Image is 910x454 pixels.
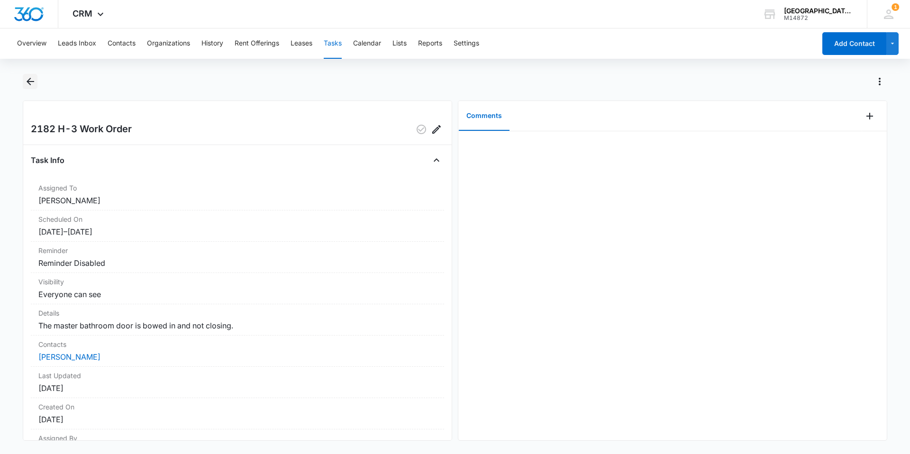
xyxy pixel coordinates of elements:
[454,28,479,59] button: Settings
[38,382,437,394] dd: [DATE]
[17,28,46,59] button: Overview
[38,308,437,318] dt: Details
[291,28,312,59] button: Leases
[38,320,437,331] dd: The master bathroom door is bowed in and not closing.
[38,402,437,412] dt: Created On
[392,28,407,59] button: Lists
[324,28,342,59] button: Tasks
[38,195,437,206] dd: [PERSON_NAME]
[23,74,37,89] button: Back
[429,153,444,168] button: Close
[784,15,853,21] div: account id
[38,433,437,443] dt: Assigned By
[31,367,444,398] div: Last Updated[DATE]
[862,109,877,124] button: Add Comment
[38,371,437,381] dt: Last Updated
[892,3,899,11] div: notifications count
[31,179,444,210] div: Assigned To[PERSON_NAME]
[38,289,437,300] dd: Everyone can see
[38,245,437,255] dt: Reminder
[353,28,381,59] button: Calendar
[429,122,444,137] button: Edit
[822,32,886,55] button: Add Contact
[872,74,887,89] button: Actions
[38,352,100,362] a: [PERSON_NAME]
[784,7,853,15] div: account name
[31,273,444,304] div: VisibilityEveryone can see
[31,210,444,242] div: Scheduled On[DATE]–[DATE]
[38,257,437,269] dd: Reminder Disabled
[38,339,437,349] dt: Contacts
[31,154,64,166] h4: Task Info
[459,101,510,131] button: Comments
[108,28,136,59] button: Contacts
[31,122,132,137] h2: 2182 H-3 Work Order
[38,226,437,237] dd: [DATE] – [DATE]
[418,28,442,59] button: Reports
[58,28,96,59] button: Leads Inbox
[31,398,444,429] div: Created On[DATE]
[73,9,92,18] span: CRM
[38,414,437,425] dd: [DATE]
[147,28,190,59] button: Organizations
[892,3,899,11] span: 1
[31,304,444,336] div: DetailsThe master bathroom door is bowed in and not closing.
[235,28,279,59] button: Rent Offerings
[38,214,437,224] dt: Scheduled On
[38,183,437,193] dt: Assigned To
[38,277,437,287] dt: Visibility
[31,336,444,367] div: Contacts[PERSON_NAME]
[31,242,444,273] div: ReminderReminder Disabled
[201,28,223,59] button: History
